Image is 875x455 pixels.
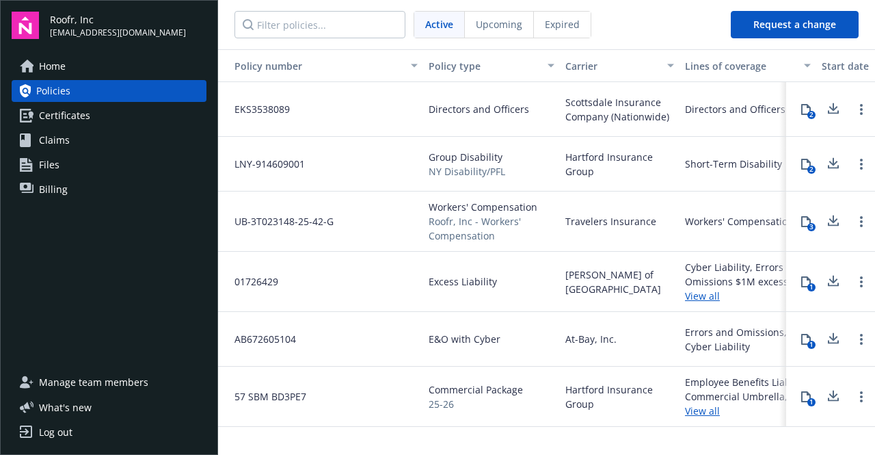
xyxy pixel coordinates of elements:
span: [EMAIL_ADDRESS][DOMAIN_NAME] [50,27,186,39]
div: 1 [807,341,816,349]
div: Log out [39,421,72,443]
span: Group Disability [429,150,505,164]
div: Workers' Compensation [685,214,794,229]
a: Open options [853,156,870,172]
div: Directors and Officers [685,102,785,116]
span: Expired [545,17,580,31]
span: Travelers Insurance [565,214,656,229]
div: 2 [807,166,816,174]
span: Hartford Insurance Group [565,150,674,179]
a: Policies [12,80,206,102]
span: Home [39,55,66,77]
span: 01726429 [224,274,278,289]
div: Lines of coverage [685,59,796,73]
span: Policies [36,80,70,102]
span: Excess Liability [429,274,497,289]
span: Roofr, Inc - Workers' Compensation [429,214,554,243]
a: Files [12,154,206,176]
a: Certificates [12,105,206,127]
span: NY Disability/PFL [429,164,505,179]
a: Open options [853,389,870,405]
div: Policy number [224,59,403,73]
a: View all [685,289,811,303]
span: EKS3538089 [224,102,290,116]
button: 1 [792,383,820,411]
button: 3 [792,208,820,235]
span: Upcoming [476,17,522,31]
span: Files [39,154,59,176]
a: Open options [853,331,870,348]
div: Employee Benefits Liability, Commercial Umbrella, Commercial Auto Liability, General Liability [685,375,811,404]
button: 1 [792,326,820,353]
button: 1 [792,268,820,296]
span: Roofr, Inc [50,12,186,27]
a: Open options [853,101,870,118]
img: navigator-logo.svg [12,12,39,39]
span: AB672605104 [224,332,296,346]
span: What ' s new [39,400,92,415]
span: 25-26 [429,397,523,411]
span: At-Bay, Inc. [565,332,617,346]
input: Filter policies... [234,11,405,38]
a: Manage team members [12,372,206,393]
span: Billing [39,179,68,200]
button: Lines of coverage [679,49,816,82]
span: Commercial Package [429,382,523,397]
span: Active [425,17,453,31]
div: 3 [807,223,816,231]
button: 2 [792,96,820,123]
div: Toggle SortBy [224,59,403,73]
button: What's new [12,400,113,415]
a: Home [12,55,206,77]
button: Request a change [731,11,859,38]
button: Policy type [423,49,560,82]
span: Hartford Insurance Group [565,382,674,411]
span: LNY-914609001 [224,157,305,171]
div: 2 [807,111,816,119]
span: Scottsdale Insurance Company (Nationwide) [565,95,674,124]
span: Certificates [39,105,90,127]
a: Open options [853,274,870,290]
div: 1 [807,398,816,406]
div: Errors and Omissions, Cyber Liability [685,325,811,354]
div: Carrier [565,59,659,73]
div: 1 [807,283,816,291]
span: Directors and Officers [429,102,529,116]
div: Policy type [429,59,539,73]
a: Billing [12,179,206,200]
span: 57 SBM BD3PE7 [224,389,306,404]
a: Open options [853,213,870,230]
span: Claims [39,129,70,151]
span: UB-3T023148-25-42-G [224,214,334,229]
span: Manage team members [39,372,148,393]
span: E&O with Cyber [429,332,500,346]
div: Short-Term Disability [685,157,782,171]
div: Cyber Liability, Errors and Omissions $1M excess of $5M - Excess [685,260,811,289]
a: Claims [12,129,206,151]
button: 2 [792,151,820,178]
button: Roofr, Inc[EMAIL_ADDRESS][DOMAIN_NAME] [50,12,206,39]
span: [PERSON_NAME] of [GEOGRAPHIC_DATA] [565,268,674,296]
button: Carrier [560,49,679,82]
a: View all [685,404,811,418]
span: Workers' Compensation [429,200,554,214]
